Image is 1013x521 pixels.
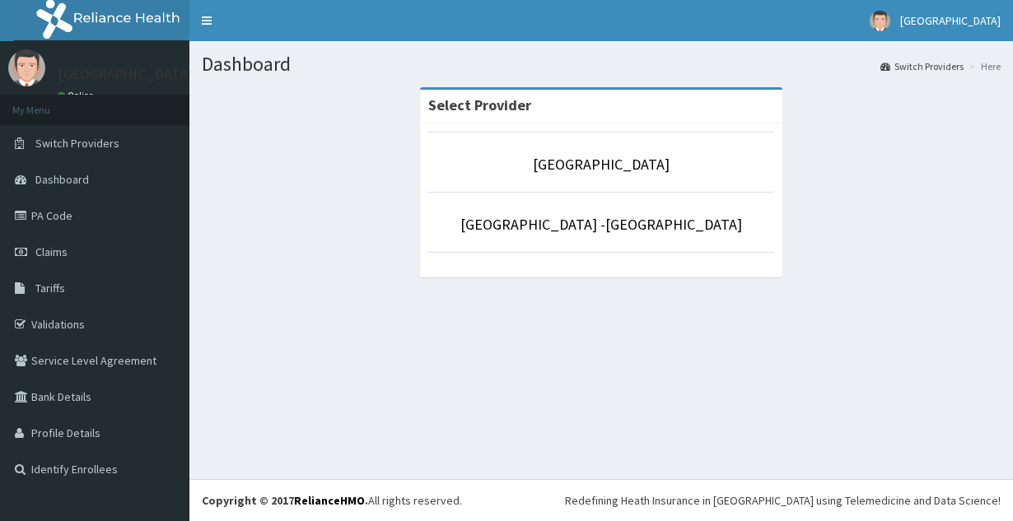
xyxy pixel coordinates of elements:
a: RelianceHMO [294,493,365,508]
div: Redefining Heath Insurance in [GEOGRAPHIC_DATA] using Telemedicine and Data Science! [565,492,1001,509]
strong: Copyright © 2017 . [202,493,368,508]
img: User Image [8,49,45,86]
span: Dashboard [35,172,89,187]
strong: Select Provider [428,95,531,114]
a: Switch Providers [880,59,964,73]
h1: Dashboard [202,53,1001,75]
p: [GEOGRAPHIC_DATA] [58,67,194,81]
span: [GEOGRAPHIC_DATA] [900,13,1001,28]
footer: All rights reserved. [189,479,1013,521]
img: User Image [870,11,890,31]
a: [GEOGRAPHIC_DATA] [533,155,670,174]
span: Tariffs [35,281,65,295]
li: Here [965,59,1001,73]
a: [GEOGRAPHIC_DATA] -[GEOGRAPHIC_DATA] [460,215,742,234]
span: Switch Providers [35,136,119,151]
a: Online [58,90,97,101]
span: Claims [35,244,68,259]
